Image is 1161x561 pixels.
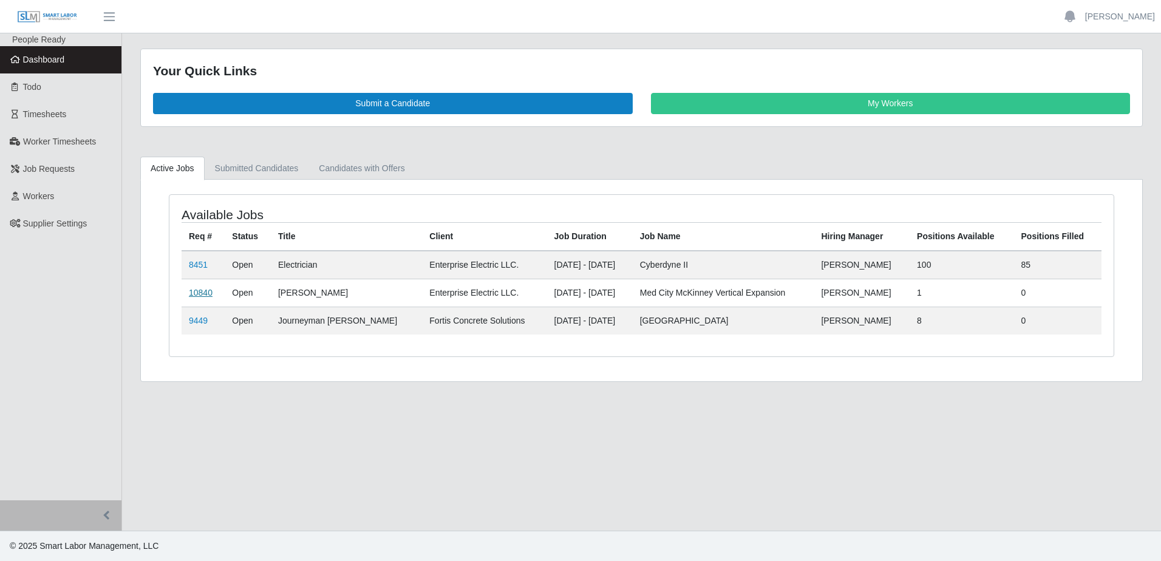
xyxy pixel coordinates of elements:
[308,157,415,180] a: Candidates with Offers
[633,222,814,251] th: Job Name
[225,251,271,279] td: Open
[910,307,1013,335] td: 8
[23,109,67,119] span: Timesheets
[12,35,66,44] span: People Ready
[23,55,65,64] span: Dashboard
[1014,279,1101,307] td: 0
[910,222,1013,251] th: Positions Available
[271,279,422,307] td: [PERSON_NAME]
[23,137,96,146] span: Worker Timesheets
[1014,222,1101,251] th: Positions Filled
[23,82,41,92] span: Todo
[182,222,225,251] th: Req #
[1014,307,1101,335] td: 0
[1014,251,1101,279] td: 85
[189,260,208,270] a: 8451
[633,279,814,307] td: Med City McKinney Vertical Expansion
[547,251,633,279] td: [DATE] - [DATE]
[814,279,910,307] td: [PERSON_NAME]
[23,164,75,174] span: Job Requests
[910,279,1013,307] td: 1
[422,251,546,279] td: Enterprise Electric LLC.
[547,279,633,307] td: [DATE] - [DATE]
[189,288,213,297] a: 10840
[633,307,814,335] td: [GEOGRAPHIC_DATA]
[225,307,271,335] td: Open
[547,307,633,335] td: [DATE] - [DATE]
[651,93,1131,114] a: My Workers
[189,316,208,325] a: 9449
[140,157,205,180] a: Active Jobs
[153,61,1130,81] div: Your Quick Links
[422,222,546,251] th: Client
[910,251,1013,279] td: 100
[225,279,271,307] td: Open
[182,207,554,222] h4: Available Jobs
[205,157,309,180] a: Submitted Candidates
[10,541,158,551] span: © 2025 Smart Labor Management, LLC
[271,307,422,335] td: Journeyman [PERSON_NAME]
[547,222,633,251] th: Job Duration
[153,93,633,114] a: Submit a Candidate
[225,222,271,251] th: Status
[422,307,546,335] td: Fortis Concrete Solutions
[814,222,910,251] th: Hiring Manager
[1085,10,1155,23] a: [PERSON_NAME]
[271,251,422,279] td: Electrician
[814,251,910,279] td: [PERSON_NAME]
[23,219,87,228] span: Supplier Settings
[633,251,814,279] td: Cyberdyne II
[422,279,546,307] td: Enterprise Electric LLC.
[814,307,910,335] td: [PERSON_NAME]
[271,222,422,251] th: Title
[23,191,55,201] span: Workers
[17,10,78,24] img: SLM Logo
